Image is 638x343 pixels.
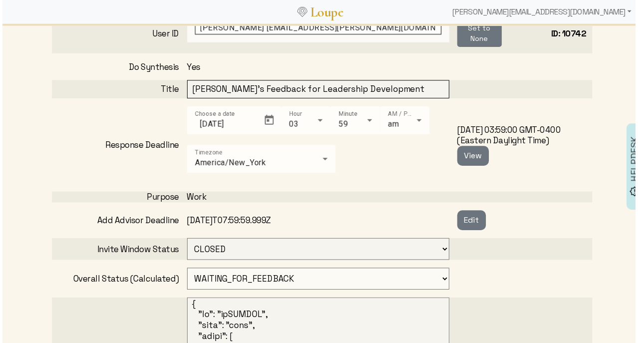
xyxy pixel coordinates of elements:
div: Yes [186,62,458,73]
mat-label: Timezone [194,150,222,157]
div: Add Advisor Deadline [50,217,186,228]
div: [DATE]T07:59:59.999Z [186,217,458,228]
div: Purpose [50,193,186,204]
mat-label: Choose a date [194,111,234,118]
span: am [389,120,400,130]
button: View [458,147,490,167]
div: [DATE] 03:59:00 GMT-0400 (Eastern Daylight Time) [458,125,595,167]
div: Title [50,84,186,95]
mat-label: Hour [289,111,302,118]
input: Enter text to search [194,22,442,35]
span: 03 [289,120,298,130]
div: [PERSON_NAME][EMAIL_ADDRESS][DOMAIN_NAME] [449,2,638,22]
a: Loupe [307,3,347,21]
div: Do Synthesis [50,62,186,73]
div: Overall Status (Calculated) [50,276,186,287]
span: 59 [339,120,348,130]
button: Set to None [458,20,503,47]
div: User ID [50,28,186,39]
mat-label: AM / PM [389,111,414,118]
div: Invite Window Status [50,246,186,257]
span: America/New_York [194,159,265,169]
div: Work [186,193,458,204]
button: Edit [458,212,487,232]
mat-label: Minute [339,111,358,118]
b: ID: 10742 [553,28,589,39]
img: Loupe Logo [297,7,307,17]
button: Open calendar [257,109,281,133]
div: Response Deadline [50,141,186,152]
